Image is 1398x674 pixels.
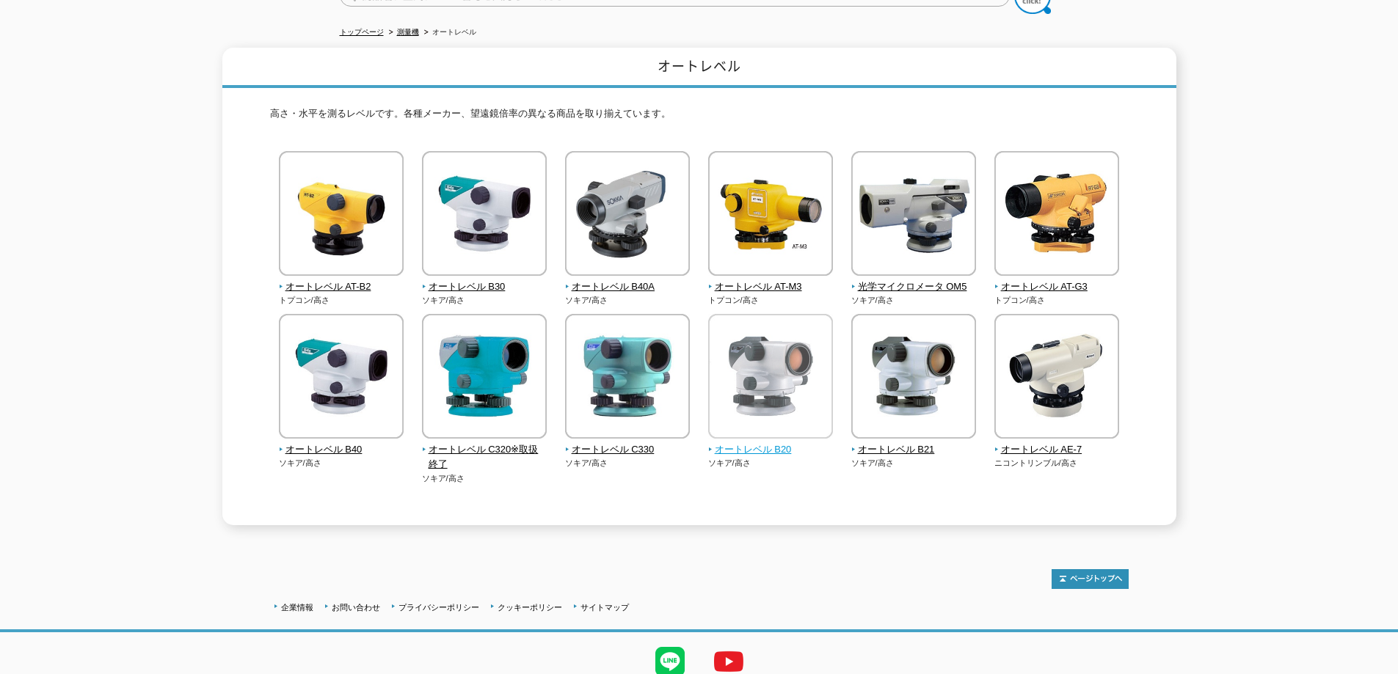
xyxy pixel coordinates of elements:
[565,151,690,279] img: オートレベル B40A
[422,151,547,279] img: オートレベル B30
[422,294,547,307] p: ソキア/高さ
[279,314,404,442] img: オートレベル B40
[398,603,479,612] a: プライバシーポリシー
[565,314,690,442] img: オートレベル C330
[994,279,1120,295] span: オートレベル AT-G3
[279,428,404,458] a: オートレベル B40
[565,294,691,307] p: ソキア/高さ
[851,457,977,469] p: ソキア/高さ
[340,28,384,36] a: トップページ
[708,151,833,279] img: オートレベル AT-M3
[994,428,1120,458] a: オートレベル AE-7
[332,603,380,612] a: お問い合わせ
[279,265,404,295] a: オートレベル AT-B2
[851,279,977,295] span: 光学マイクロメータ OM5
[270,106,1129,129] p: 高さ・水平を測るレベルです。各種メーカー、望遠鏡倍率の異なる商品を取り揃えています。
[994,294,1120,307] p: トプコン/高さ
[994,265,1120,295] a: オートレベル AT-G3
[279,457,404,469] p: ソキア/高さ
[565,265,691,295] a: オートレベル B40A
[851,294,977,307] p: ソキア/高さ
[422,428,547,472] a: オートレベル C320※取扱終了
[422,279,547,295] span: オートレベル B30
[498,603,562,612] a: クッキーポリシー
[580,603,629,612] a: サイトマップ
[279,442,404,458] span: オートレベル B40
[708,457,834,469] p: ソキア/高さ
[708,294,834,307] p: トプコン/高さ
[421,25,476,40] li: オートレベル
[565,428,691,458] a: オートレベル C330
[279,279,404,295] span: オートレベル AT-B2
[565,442,691,458] span: オートレベル C330
[708,314,833,442] img: オートレベル B20
[851,442,977,458] span: オートレベル B21
[708,279,834,295] span: オートレベル AT-M3
[994,314,1119,442] img: オートレベル AE-7
[422,265,547,295] a: オートレベル B30
[851,151,976,279] img: 光学マイクロメータ OM5
[422,314,547,442] img: オートレベル C320※取扱終了
[851,428,977,458] a: オートレベル B21
[708,428,834,458] a: オートレベル B20
[422,442,547,473] span: オートレベル C320※取扱終了
[708,442,834,458] span: オートレベル B20
[422,472,547,485] p: ソキア/高さ
[279,151,404,279] img: オートレベル AT-B2
[222,48,1176,88] h1: オートレベル
[851,314,976,442] img: オートレベル B21
[994,151,1119,279] img: オートレベル AT-G3
[281,603,313,612] a: 企業情報
[851,265,977,295] a: 光学マイクロメータ OM5
[708,265,834,295] a: オートレベル AT-M3
[565,279,691,295] span: オートレベル B40A
[994,457,1120,469] p: ニコントリンブル/高さ
[565,457,691,469] p: ソキア/高さ
[1052,569,1129,589] img: トップページへ
[397,28,419,36] a: 測量機
[279,294,404,307] p: トプコン/高さ
[994,442,1120,458] span: オートレベル AE-7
